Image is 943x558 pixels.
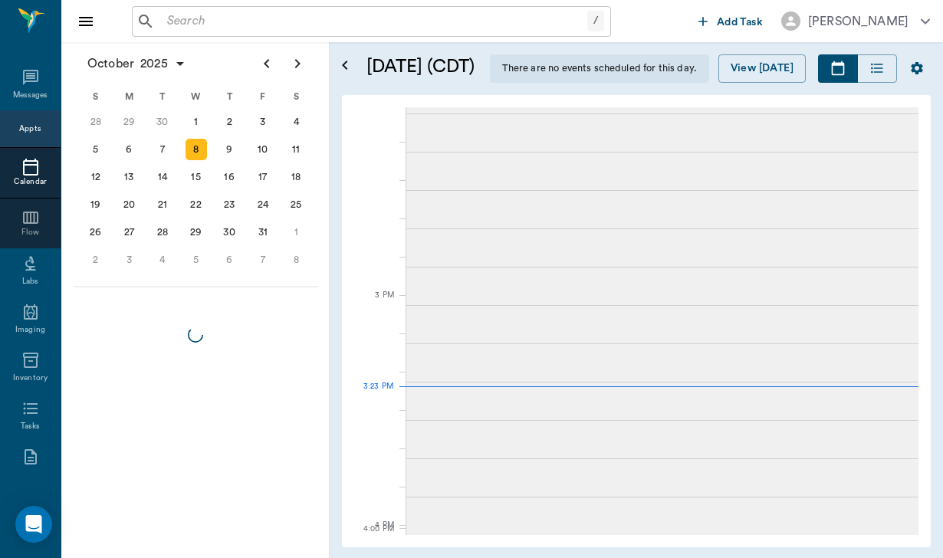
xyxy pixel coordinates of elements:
[285,139,307,160] div: Saturday, October 11, 2025
[113,85,146,108] div: M
[152,194,173,215] div: Tuesday, October 21, 2025
[13,373,48,384] div: Inventory
[22,276,38,287] div: Labs
[186,194,207,215] div: Wednesday, October 22, 2025
[252,166,274,188] div: Friday, October 17, 2025
[219,166,240,188] div: Thursday, October 16, 2025
[186,249,207,271] div: Wednesday, November 5, 2025
[15,506,52,543] div: Open Intercom Messenger
[246,85,280,108] div: F
[80,48,194,79] button: October2025
[79,85,113,108] div: S
[85,139,107,160] div: Sunday, October 5, 2025
[118,249,140,271] div: Monday, November 3, 2025
[179,85,213,108] div: W
[15,324,45,336] div: Imaging
[692,7,769,35] button: Add Task
[252,194,274,215] div: Friday, October 24, 2025
[118,222,140,243] div: Monday, October 27, 2025
[21,421,40,432] div: Tasks
[186,166,207,188] div: Wednesday, October 15, 2025
[336,36,354,95] button: Open calendar
[152,166,173,188] div: Tuesday, October 14, 2025
[118,166,140,188] div: Monday, October 13, 2025
[252,111,274,133] div: Friday, October 3, 2025
[718,54,806,83] button: View [DATE]
[252,222,274,243] div: Friday, October 31, 2025
[808,12,909,31] div: [PERSON_NAME]
[285,249,307,271] div: Saturday, November 8, 2025
[85,222,107,243] div: Sunday, October 26, 2025
[118,139,140,160] div: Monday, October 6, 2025
[285,111,307,133] div: Saturday, October 4, 2025
[366,54,478,79] h5: [DATE] (CDT)
[252,249,274,271] div: Friday, November 7, 2025
[252,139,274,160] div: Friday, October 10, 2025
[84,53,137,74] span: October
[219,194,240,215] div: Thursday, October 23, 2025
[118,194,140,215] div: Monday, October 20, 2025
[152,249,173,271] div: Tuesday, November 4, 2025
[279,85,313,108] div: S
[137,53,171,74] span: 2025
[285,222,307,243] div: Saturday, November 1, 2025
[161,11,587,32] input: Search
[219,222,240,243] div: Thursday, October 30, 2025
[152,139,173,160] div: Tuesday, October 7, 2025
[186,139,207,160] div: Today, Wednesday, October 8, 2025
[285,166,307,188] div: Saturday, October 18, 2025
[219,249,240,271] div: Thursday, November 6, 2025
[186,222,207,243] div: Wednesday, October 29, 2025
[19,123,41,135] div: Appts
[219,139,240,160] div: Thursday, October 9, 2025
[152,111,173,133] div: Tuesday, September 30, 2025
[85,111,107,133] div: Sunday, September 28, 2025
[13,90,48,101] div: Messages
[251,48,282,79] button: Previous page
[282,48,313,79] button: Next page
[146,85,179,108] div: T
[85,166,107,188] div: Sunday, October 12, 2025
[219,111,240,133] div: Thursday, October 2, 2025
[85,194,107,215] div: Sunday, October 19, 2025
[85,249,107,271] div: Sunday, November 2, 2025
[354,287,394,326] div: 3 PM
[354,521,394,537] div: 4:00 PM
[212,85,246,108] div: T
[490,54,709,83] div: There are no events scheduled for this day.
[152,222,173,243] div: Tuesday, October 28, 2025
[285,194,307,215] div: Saturday, October 25, 2025
[587,11,604,31] div: /
[769,7,942,35] button: [PERSON_NAME]
[186,111,207,133] div: Wednesday, October 1, 2025
[71,6,101,37] button: Close drawer
[354,517,394,533] div: 4 PM
[118,111,140,133] div: Monday, September 29, 2025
